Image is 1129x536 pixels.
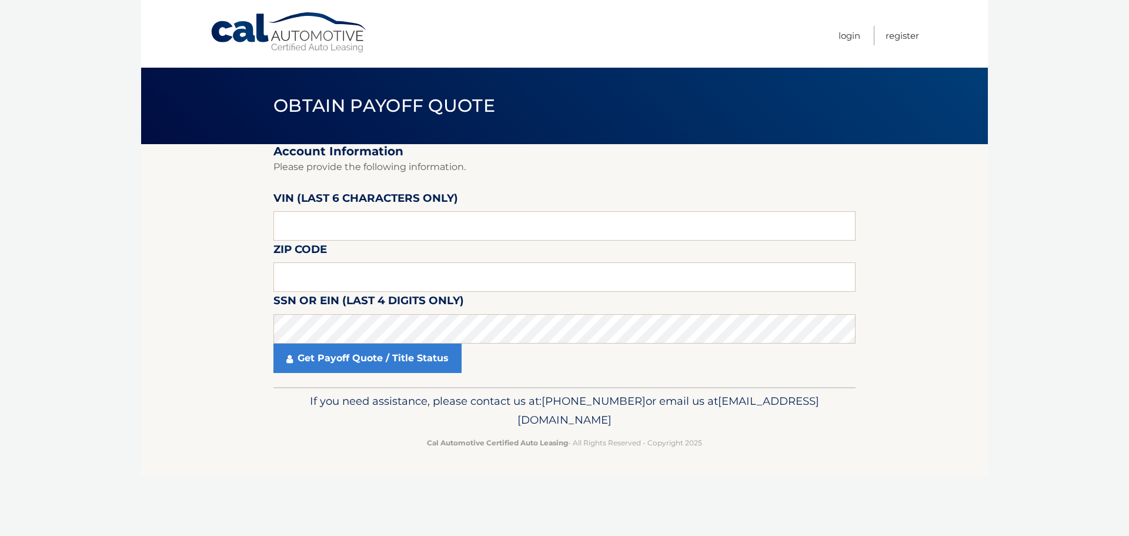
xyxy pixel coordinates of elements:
a: Login [839,26,860,45]
p: If you need assistance, please contact us at: or email us at [281,392,848,430]
strong: Cal Automotive Certified Auto Leasing [427,438,568,447]
a: Get Payoff Quote / Title Status [273,344,462,373]
span: Obtain Payoff Quote [273,95,495,116]
p: Please provide the following information. [273,159,856,175]
h2: Account Information [273,144,856,159]
a: Cal Automotive [210,12,369,54]
span: [PHONE_NUMBER] [542,394,646,408]
label: VIN (last 6 characters only) [273,189,458,211]
a: Register [886,26,919,45]
p: - All Rights Reserved - Copyright 2025 [281,437,848,449]
label: SSN or EIN (last 4 digits only) [273,292,464,314]
label: Zip Code [273,241,327,262]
